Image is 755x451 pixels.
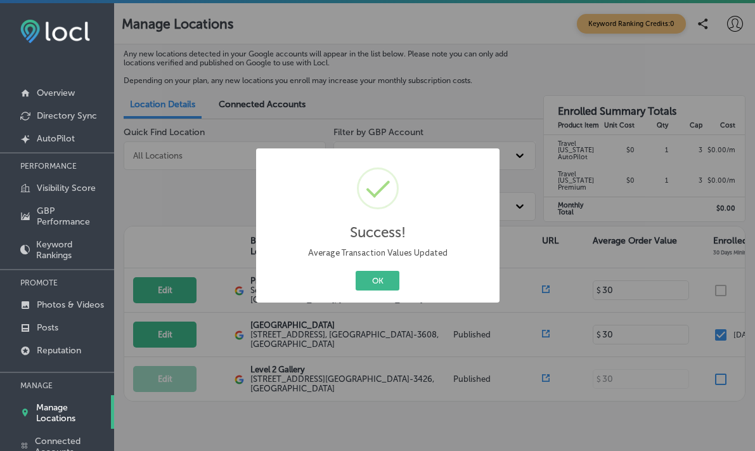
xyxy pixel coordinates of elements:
h2: Success! [350,224,406,241]
p: Overview [37,88,75,98]
p: Keyword Rankings [36,239,108,261]
p: GBP Performance [37,206,108,227]
p: Photos & Videos [37,299,104,310]
p: Directory Sync [37,110,97,121]
p: Posts [37,322,58,333]
button: OK [356,271,399,291]
img: fda3e92497d09a02dc62c9cd864e3231.png [20,20,90,43]
p: Manage Locations [36,402,106,424]
div: Average Transaction Values Updated [266,247,490,259]
p: Reputation [37,345,81,356]
p: AutoPilot [37,133,75,144]
p: Visibility Score [37,183,96,193]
